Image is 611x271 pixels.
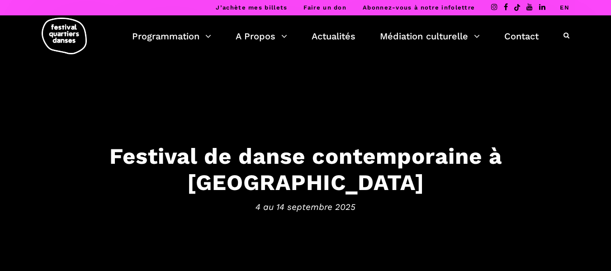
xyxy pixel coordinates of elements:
[560,4,569,11] a: EN
[504,29,539,44] a: Contact
[25,200,586,214] span: 4 au 14 septembre 2025
[42,18,87,54] img: logo-fqd-med
[132,29,211,44] a: Programmation
[25,143,586,196] h3: Festival de danse contemporaine à [GEOGRAPHIC_DATA]
[363,4,475,11] a: Abonnez-vous à notre infolettre
[303,4,346,11] a: Faire un don
[380,29,480,44] a: Médiation culturelle
[236,29,287,44] a: A Propos
[312,29,355,44] a: Actualités
[216,4,287,11] a: J’achète mes billets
